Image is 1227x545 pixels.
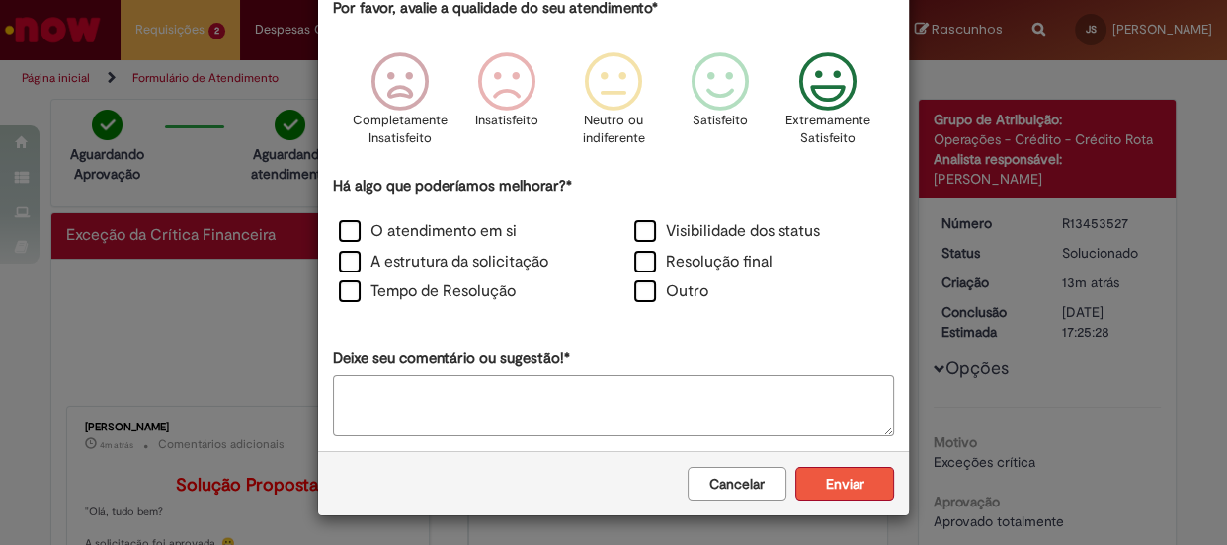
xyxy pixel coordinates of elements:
[339,280,516,303] label: Tempo de Resolução
[693,112,748,130] p: Satisfeito
[795,467,894,501] button: Enviar
[563,38,664,173] div: Neutro ou indiferente
[475,112,538,130] p: Insatisfeito
[634,220,820,243] label: Visibilidade dos status
[333,176,894,309] div: Há algo que poderíamos melhorar?*
[670,38,771,173] div: Satisfeito
[333,349,570,369] label: Deixe seu comentário ou sugestão!*
[784,112,869,148] p: Extremamente Satisfeito
[456,38,557,173] div: Insatisfeito
[339,220,517,243] label: O atendimento em si
[353,112,448,148] p: Completamente Insatisfeito
[339,251,548,273] label: A estrutura da solicitação
[688,467,786,501] button: Cancelar
[634,251,773,273] label: Resolução final
[578,112,649,148] p: Neutro ou indiferente
[777,38,877,173] div: Extremamente Satisfeito
[349,38,450,173] div: Completamente Insatisfeito
[634,280,708,303] label: Outro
